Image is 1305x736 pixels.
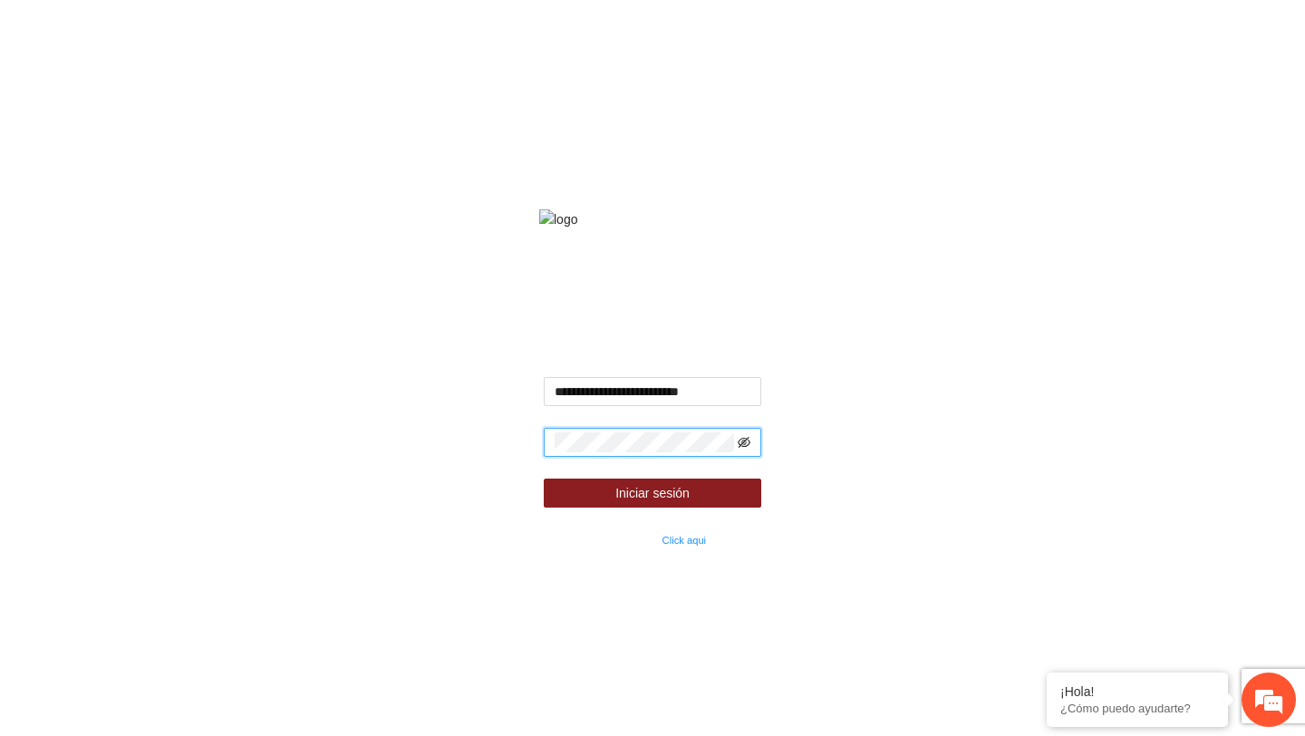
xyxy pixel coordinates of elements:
strong: Bienvenido [618,347,686,362]
small: ¿Olvidaste tu contraseña? [544,535,706,546]
span: eye-invisible [738,436,750,449]
p: ¿Cómo puedo ayudarte? [1060,702,1214,715]
strong: Fondo de financiamiento de proyectos para la prevención y fortalecimiento de instituciones de seg... [521,255,784,329]
a: Click aqui [662,535,707,546]
img: logo [539,209,766,229]
div: ¡Hola! [1060,684,1214,699]
span: Iniciar sesión [615,483,690,503]
button: Iniciar sesión [544,479,761,508]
